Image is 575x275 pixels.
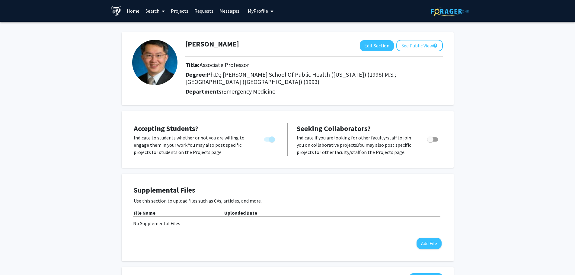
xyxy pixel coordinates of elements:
[297,134,416,156] p: Indicate if you are looking for other faculty/staff to join you on collaborative projects. You ma...
[132,40,177,85] img: Profile Picture
[133,220,442,227] div: No Supplemental Files
[191,0,216,21] a: Requests
[200,61,249,69] span: Associate Professor
[262,134,278,143] div: Toggle
[431,7,469,16] img: ForagerOne Logo
[185,40,239,49] h1: [PERSON_NAME]
[124,0,142,21] a: Home
[134,186,442,195] h4: Supplemental Files
[297,124,371,133] span: Seeking Collaborators?
[142,0,168,21] a: Search
[134,210,155,216] b: File Name
[134,124,198,133] span: Accepting Students?
[185,71,396,85] span: Ph.D.; [PERSON_NAME] School Of Public Health ([US_STATE]) (1998) M.S.; [GEOGRAPHIC_DATA] ([GEOGRA...
[433,42,438,49] mat-icon: help
[185,61,443,69] h2: Title:
[396,40,443,51] button: See Public View
[134,134,253,156] p: Indicate to students whether or not you are willing to engage them in your work. You may also pos...
[5,248,26,270] iframe: Chat
[134,197,442,204] p: Use this section to upload files such as CVs, articles, and more.
[248,8,268,14] span: My Profile
[111,6,122,16] img: Johns Hopkins University Logo
[223,88,275,95] span: Emergency Medicine
[360,40,394,51] button: Edit Section
[216,0,242,21] a: Messages
[224,210,257,216] b: Uploaded Date
[185,71,443,85] h2: Degree:
[417,238,442,249] button: Add File
[168,0,191,21] a: Projects
[262,134,278,143] div: You cannot turn this off while you have active projects.
[181,88,447,95] h2: Departments:
[425,134,442,143] div: Toggle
